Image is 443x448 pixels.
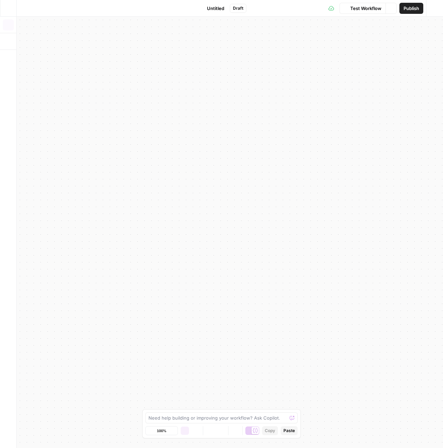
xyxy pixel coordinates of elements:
button: Paste [281,426,298,435]
span: Untitled [207,5,224,12]
button: Copy [262,426,278,435]
span: Test Workflow [350,5,381,12]
span: Draft [233,5,243,11]
span: Publish [404,5,419,12]
button: Untitled [197,3,228,14]
button: Publish [399,3,423,14]
span: Copy [265,428,275,434]
span: 100% [157,428,166,433]
span: Paste [283,428,295,434]
button: Test Workflow [340,3,386,14]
